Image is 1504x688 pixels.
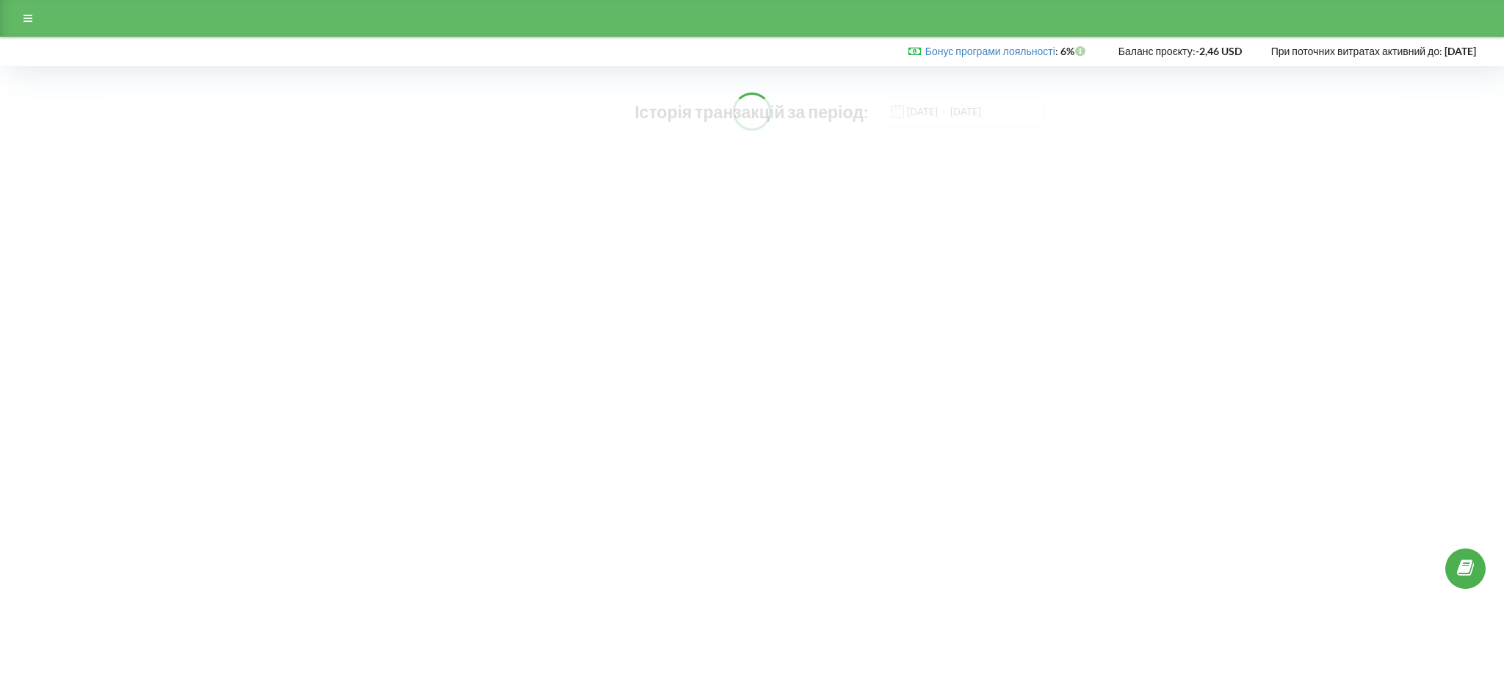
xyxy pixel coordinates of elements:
strong: 6% [1060,45,1089,57]
span: Баланс проєкту: [1118,45,1196,57]
span: При поточних витратах активний до: [1271,45,1442,57]
strong: -2,46 USD [1196,45,1242,57]
strong: [DATE] [1445,45,1476,57]
a: Бонус програми лояльності [925,45,1055,57]
span: : [925,45,1058,57]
